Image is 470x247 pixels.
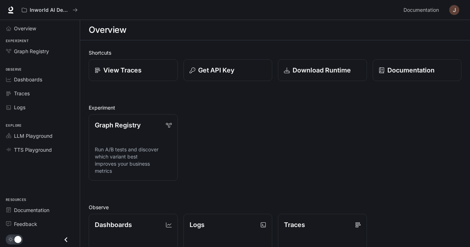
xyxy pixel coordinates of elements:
[3,218,77,230] a: Feedback
[14,25,36,32] span: Overview
[14,47,49,55] span: Graph Registry
[89,23,126,37] h1: Overview
[3,73,77,86] a: Dashboards
[89,104,461,111] h2: Experiment
[14,76,42,83] span: Dashboards
[3,101,77,114] a: Logs
[3,143,77,156] a: TTS Playground
[3,22,77,35] a: Overview
[89,49,461,56] h2: Shortcuts
[30,7,70,13] p: Inworld AI Demos
[3,204,77,216] a: Documentation
[447,3,461,17] button: User avatar
[95,220,132,230] p: Dashboards
[284,220,305,230] p: Traces
[14,235,21,243] span: Dark mode toggle
[14,104,25,111] span: Logs
[14,220,37,228] span: Feedback
[95,120,141,130] p: Graph Registry
[14,132,53,140] span: LLM Playground
[190,220,205,230] p: Logs
[14,90,30,97] span: Traces
[198,65,234,75] p: Get API Key
[3,130,77,142] a: LLM Playground
[3,45,77,57] a: Graph Registry
[89,203,461,211] h2: Observe
[14,146,52,153] span: TTS Playground
[278,59,367,81] a: Download Runtime
[89,59,178,81] a: View Traces
[403,6,439,15] span: Documentation
[19,3,81,17] button: All workspaces
[401,3,444,17] a: Documentation
[89,114,178,181] a: Graph RegistryRun A/B tests and discover which variant best improves your business metrics
[183,59,273,81] button: Get API Key
[58,232,74,247] button: Close drawer
[103,65,142,75] p: View Traces
[293,65,351,75] p: Download Runtime
[3,87,77,100] a: Traces
[373,59,462,81] a: Documentation
[387,65,435,75] p: Documentation
[449,5,459,15] img: User avatar
[14,206,49,214] span: Documentation
[95,146,172,175] p: Run A/B tests and discover which variant best improves your business metrics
